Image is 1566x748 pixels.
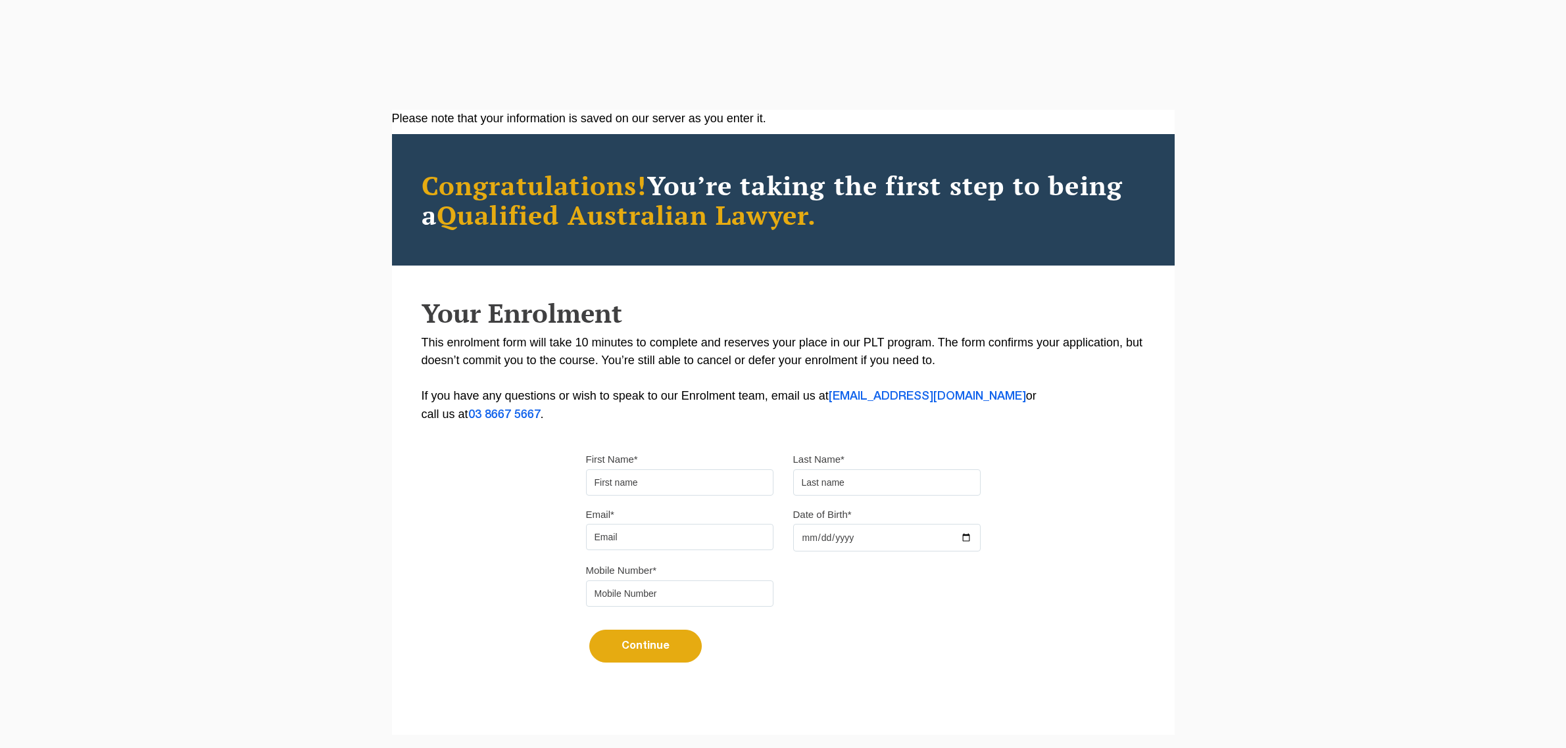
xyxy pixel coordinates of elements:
h2: Your Enrolment [422,298,1145,327]
label: Mobile Number* [586,564,657,577]
input: Mobile Number [586,580,773,607]
h2: You’re taking the first step to being a [422,170,1145,229]
input: Last name [793,469,981,496]
span: Congratulations! [422,168,647,202]
input: Email [586,524,773,550]
label: Last Name* [793,453,844,466]
label: First Name* [586,453,638,466]
p: This enrolment form will take 10 minutes to complete and reserves your place in our PLT program. ... [422,334,1145,424]
a: [EMAIL_ADDRESS][DOMAIN_NAME] [829,391,1026,402]
button: Continue [589,630,702,663]
span: Qualified Australian Lawyer. [437,197,817,232]
input: First name [586,469,773,496]
div: Please note that your information is saved on our server as you enter it. [392,110,1175,128]
a: 03 8667 5667 [468,409,541,420]
label: Date of Birth* [793,508,852,521]
label: Email* [586,508,614,521]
